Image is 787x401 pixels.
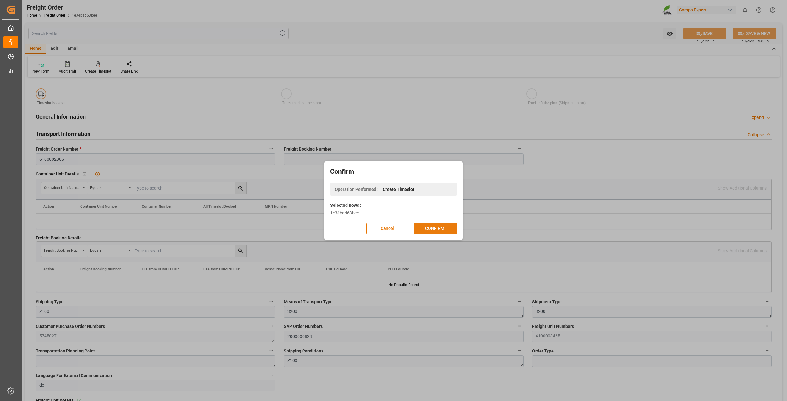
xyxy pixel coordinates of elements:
[330,167,457,177] h2: Confirm
[330,210,457,216] div: 1e34bad63bee
[414,223,457,234] button: CONFIRM
[383,186,414,193] span: Create Timeslot
[366,223,409,234] button: Cancel
[335,186,378,193] span: Operation Performed :
[330,202,361,209] label: Selected Rows :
